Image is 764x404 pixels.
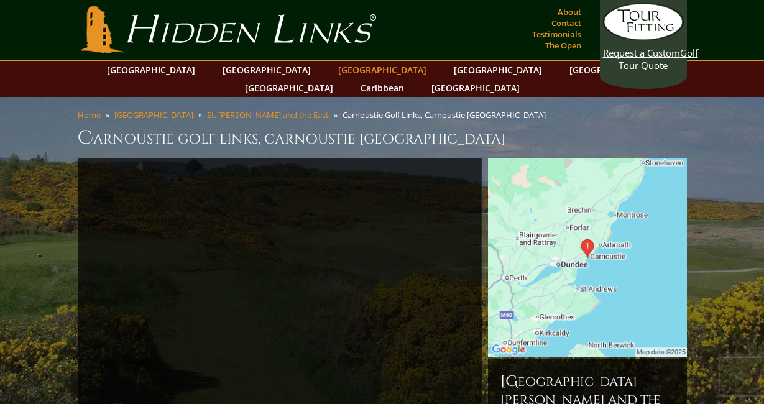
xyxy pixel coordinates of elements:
a: The Open [542,37,584,54]
span: Request a Custom [603,47,680,59]
img: Google Map of Carnoustie Golf Centre, Links Parade, Carnoustie DD7 7JE, United Kingdom [488,158,687,357]
a: About [555,3,584,21]
a: [GEOGRAPHIC_DATA] [239,79,339,97]
a: [GEOGRAPHIC_DATA] [448,61,548,79]
a: [GEOGRAPHIC_DATA] [332,61,433,79]
a: Caribbean [354,79,410,97]
a: [GEOGRAPHIC_DATA] [563,61,664,79]
a: Testimonials [529,25,584,43]
a: [GEOGRAPHIC_DATA] [216,61,317,79]
h1: Carnoustie Golf Links, Carnoustie [GEOGRAPHIC_DATA] [78,126,687,150]
a: [GEOGRAPHIC_DATA] [101,61,201,79]
a: Request a CustomGolf Tour Quote [603,3,684,71]
a: Home [78,109,101,121]
a: Contact [548,14,584,32]
a: [GEOGRAPHIC_DATA] [114,109,193,121]
a: St. [PERSON_NAME] and the East [207,109,329,121]
a: [GEOGRAPHIC_DATA] [425,79,526,97]
li: Carnoustie Golf Links, Carnoustie [GEOGRAPHIC_DATA] [343,109,551,121]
